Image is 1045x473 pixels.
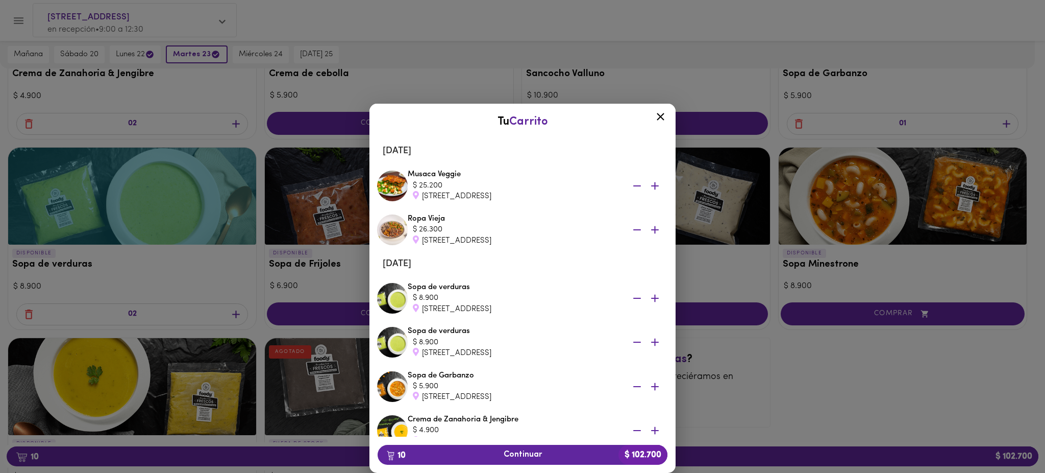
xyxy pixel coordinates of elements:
[408,214,668,246] div: Ropa Vieja
[413,337,617,348] div: $ 8.900
[413,293,617,303] div: $ 8.900
[509,116,548,128] span: Carrito
[375,139,670,163] li: [DATE]
[408,326,668,359] div: Sopa de verduras
[413,381,617,392] div: $ 5.900
[377,215,408,245] img: Ropa Vieja
[380,114,665,130] div: Tu
[377,283,408,314] img: Sopa de verduras
[413,180,617,191] div: $ 25.200
[386,450,659,460] span: Continuar
[377,327,408,358] img: Sopa de verduras
[413,191,617,202] div: [STREET_ADDRESS]
[381,448,412,462] b: 10
[413,425,617,436] div: $ 4.900
[986,414,1035,463] iframe: Messagebird Livechat Widget
[377,415,408,446] img: Crema de Zanahoria & Jengibre
[413,235,617,246] div: [STREET_ADDRESS]
[413,436,617,447] div: [STREET_ADDRESS]
[387,451,394,461] img: cart.png
[377,371,408,402] img: Sopa de Garbanzo
[375,252,670,276] li: [DATE]
[377,171,408,201] img: Musaca Veggie
[408,169,668,202] div: Musaca Veggie
[408,370,668,403] div: Sopa de Garbanzo
[413,392,617,403] div: [STREET_ADDRESS]
[413,304,617,315] div: [STREET_ADDRESS]
[408,282,668,315] div: Sopa de verduras
[408,414,668,447] div: Crema de Zanahoria & Jengibre
[618,445,667,465] b: $ 102.700
[378,445,667,465] button: 10Continuar$ 102.700
[413,348,617,359] div: [STREET_ADDRESS]
[413,224,617,235] div: $ 26.300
